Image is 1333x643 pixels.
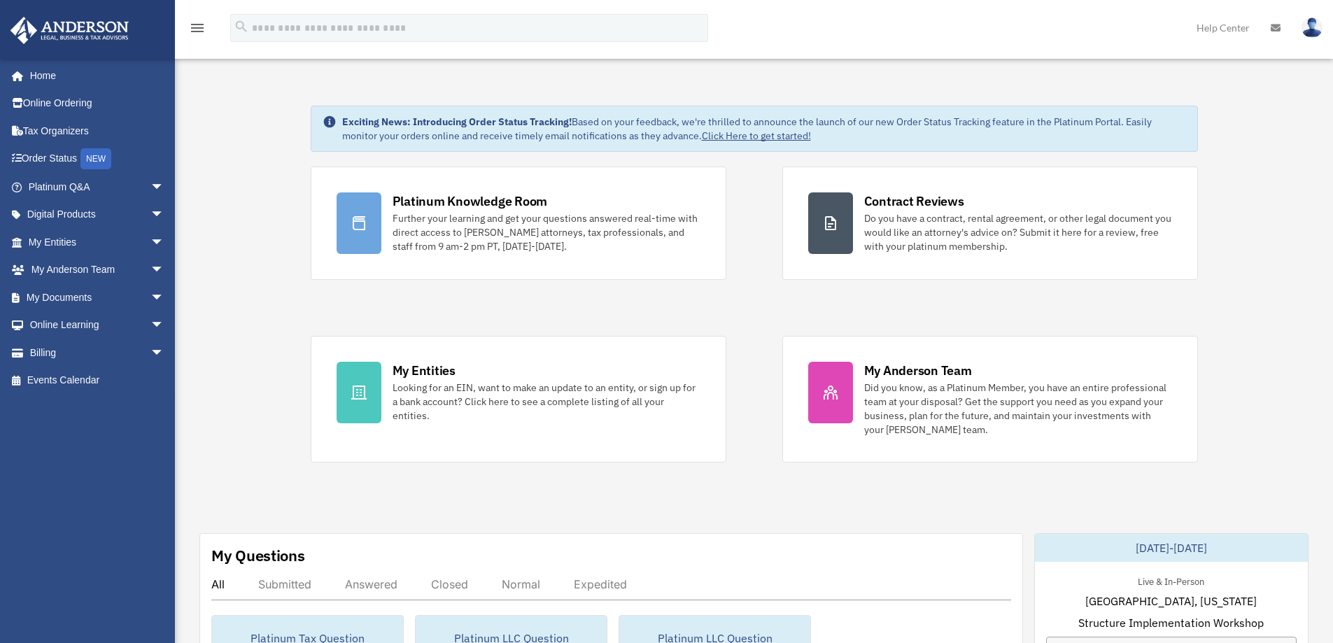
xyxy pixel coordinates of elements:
[502,577,540,591] div: Normal
[393,211,700,253] div: Further your learning and get your questions answered real-time with direct access to [PERSON_NAM...
[1035,534,1308,562] div: [DATE]-[DATE]
[211,545,305,566] div: My Questions
[10,145,185,174] a: Order StatusNEW
[150,228,178,257] span: arrow_drop_down
[10,367,185,395] a: Events Calendar
[80,148,111,169] div: NEW
[782,167,1198,280] a: Contract Reviews Do you have a contract, rental agreement, or other legal document you would like...
[342,115,572,128] strong: Exciting News: Introducing Order Status Tracking!
[393,192,548,210] div: Platinum Knowledge Room
[10,90,185,118] a: Online Ordering
[258,577,311,591] div: Submitted
[574,577,627,591] div: Expedited
[10,339,185,367] a: Billingarrow_drop_down
[1085,593,1257,609] span: [GEOGRAPHIC_DATA], [US_STATE]
[10,201,185,229] a: Digital Productsarrow_drop_down
[864,362,972,379] div: My Anderson Team
[10,117,185,145] a: Tax Organizers
[393,381,700,423] div: Looking for an EIN, want to make an update to an entity, or sign up for a bank account? Click her...
[782,336,1198,462] a: My Anderson Team Did you know, as a Platinum Member, you have an entire professional team at your...
[234,19,249,34] i: search
[702,129,811,142] a: Click Here to get started!
[311,167,726,280] a: Platinum Knowledge Room Further your learning and get your questions answered real-time with dire...
[864,211,1172,253] div: Do you have a contract, rental agreement, or other legal document you would like an attorney's ad...
[10,62,178,90] a: Home
[150,173,178,202] span: arrow_drop_down
[10,173,185,201] a: Platinum Q&Aarrow_drop_down
[150,256,178,285] span: arrow_drop_down
[150,311,178,340] span: arrow_drop_down
[10,283,185,311] a: My Documentsarrow_drop_down
[1302,17,1323,38] img: User Pic
[864,381,1172,437] div: Did you know, as a Platinum Member, you have an entire professional team at your disposal? Get th...
[342,115,1186,143] div: Based on your feedback, we're thrilled to announce the launch of our new Order Status Tracking fe...
[6,17,133,44] img: Anderson Advisors Platinum Portal
[150,201,178,229] span: arrow_drop_down
[189,24,206,36] a: menu
[393,362,456,379] div: My Entities
[211,577,225,591] div: All
[10,311,185,339] a: Online Learningarrow_drop_down
[10,228,185,256] a: My Entitiesarrow_drop_down
[1078,614,1264,631] span: Structure Implementation Workshop
[10,256,185,284] a: My Anderson Teamarrow_drop_down
[150,283,178,312] span: arrow_drop_down
[311,336,726,462] a: My Entities Looking for an EIN, want to make an update to an entity, or sign up for a bank accoun...
[431,577,468,591] div: Closed
[150,339,178,367] span: arrow_drop_down
[864,192,964,210] div: Contract Reviews
[345,577,397,591] div: Answered
[1127,573,1215,588] div: Live & In-Person
[189,20,206,36] i: menu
